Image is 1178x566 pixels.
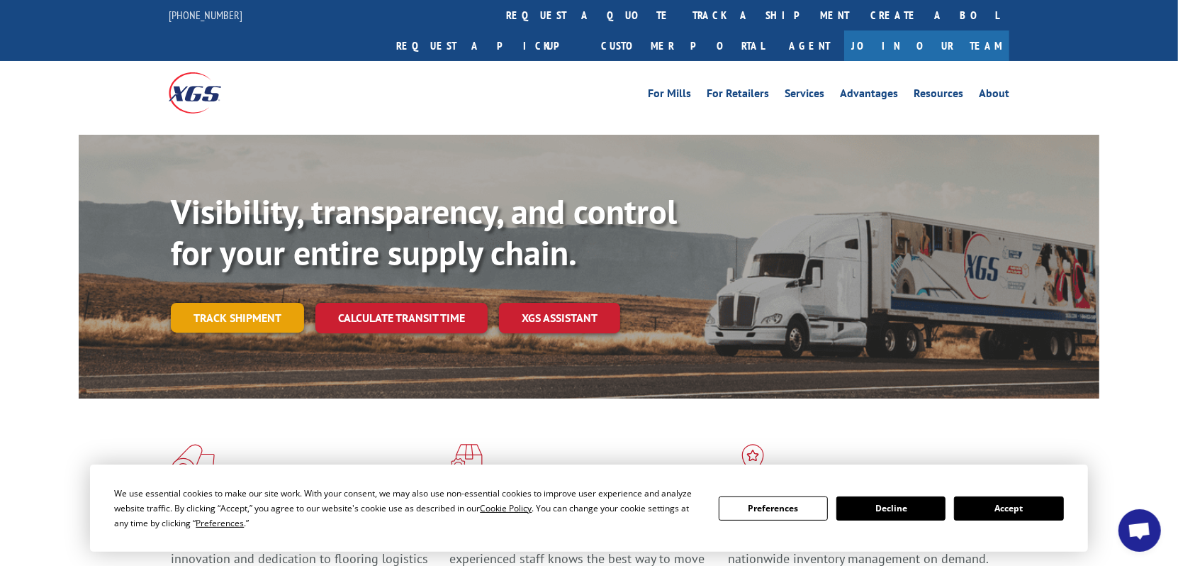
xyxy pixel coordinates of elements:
a: For Mills [648,88,691,104]
div: We use essential cookies to make our site work. With your consent, we may also use non-essential ... [114,486,701,531]
a: [PHONE_NUMBER] [169,8,242,22]
b: Visibility, transparency, and control for your entire supply chain. [171,189,677,274]
a: Resources [914,88,963,104]
span: Cookie Policy [480,502,532,514]
a: Customer Portal [590,30,775,61]
div: Cookie Consent Prompt [90,465,1088,552]
a: XGS ASSISTANT [499,303,620,333]
button: Preferences [719,496,828,521]
img: xgs-icon-flagship-distribution-model-red [729,444,778,481]
button: Accept [954,496,1063,521]
a: Advantages [840,88,898,104]
a: Agent [775,30,844,61]
button: Decline [836,496,946,521]
a: Join Our Team [844,30,1009,61]
img: xgs-icon-total-supply-chain-intelligence-red [171,444,215,481]
a: Track shipment [171,303,304,333]
span: Preferences [196,517,244,529]
a: Calculate transit time [315,303,488,333]
a: About [979,88,1009,104]
a: For Retailers [707,88,769,104]
a: Services [785,88,824,104]
img: xgs-icon-focused-on-flooring-red [449,444,483,481]
div: Open chat [1118,509,1161,552]
a: Request a pickup [386,30,590,61]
